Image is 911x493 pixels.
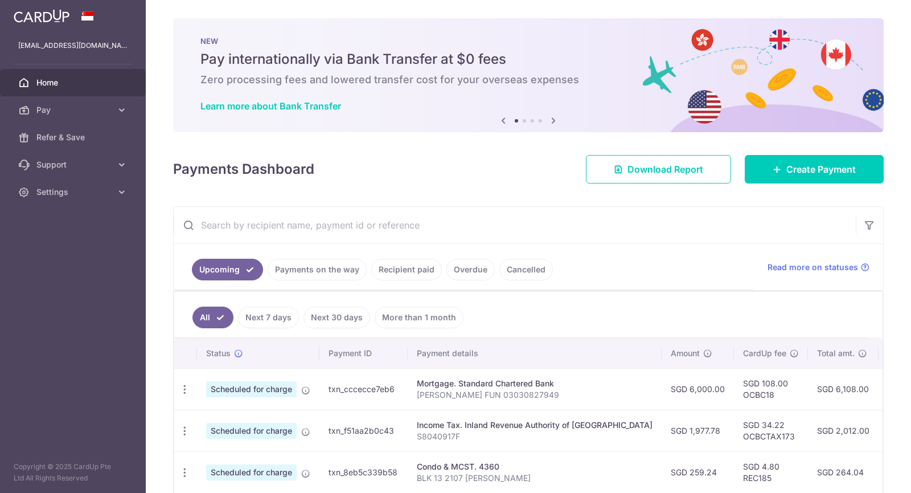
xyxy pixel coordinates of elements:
[662,451,734,493] td: SGD 259.24
[662,410,734,451] td: SGD 1,977.78
[200,100,341,112] a: Learn more about Bank Transfer
[173,18,884,132] img: Bank transfer banner
[408,339,662,368] th: Payment details
[36,132,112,143] span: Refer & Save
[499,259,553,280] a: Cancelled
[417,389,653,401] p: [PERSON_NAME] FUN 03030827949
[14,9,69,23] img: CardUp
[662,368,734,410] td: SGD 6,000.00
[671,348,700,359] span: Amount
[808,451,879,493] td: SGD 264.04
[206,381,297,397] span: Scheduled for charge
[734,410,808,451] td: SGD 34.22 OCBCTAX173
[745,155,884,184] a: Create Payment
[192,259,263,280] a: Upcoming
[808,410,879,451] td: SGD 2,012.00
[734,451,808,493] td: SGD 4.80 REC185
[808,368,879,410] td: SGD 6,108.00
[375,307,463,328] a: More than 1 month
[371,259,442,280] a: Recipient paid
[238,307,299,328] a: Next 7 days
[206,423,297,439] span: Scheduled for charge
[173,159,314,180] h4: Payments Dashboard
[446,259,495,280] a: Overdue
[319,451,408,493] td: txn_8eb5c339b58
[768,262,858,273] span: Read more on statuses
[18,40,128,51] p: [EMAIL_ADDRESS][DOMAIN_NAME]
[36,186,112,198] span: Settings
[417,461,653,472] div: Condo & MCST. 4360
[417,378,653,389] div: Mortgage. Standard Chartered Bank
[734,368,808,410] td: SGD 108.00 OCBC18
[200,73,856,87] h6: Zero processing fees and lowered transfer cost for your overseas expenses
[36,159,112,170] span: Support
[206,465,297,480] span: Scheduled for charge
[586,155,731,184] a: Download Report
[303,307,370,328] a: Next 30 days
[319,368,408,410] td: txn_cccecce7eb6
[627,162,703,176] span: Download Report
[319,339,408,368] th: Payment ID
[417,431,653,442] p: S8040917F
[268,259,367,280] a: Payments on the way
[36,104,112,116] span: Pay
[417,419,653,431] div: Income Tax. Inland Revenue Authority of [GEOGRAPHIC_DATA]
[174,207,856,243] input: Search by recipient name, payment id or reference
[192,307,233,328] a: All
[817,348,855,359] span: Total amt.
[36,77,112,88] span: Home
[417,472,653,484] p: BLK 13 2107 [PERSON_NAME]
[319,410,408,451] td: txn_f51aa2b0c43
[206,348,231,359] span: Status
[200,36,856,46] p: NEW
[200,50,856,68] h5: Pay internationally via Bank Transfer at $0 fees
[786,162,856,176] span: Create Payment
[743,348,786,359] span: CardUp fee
[768,262,869,273] a: Read more on statuses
